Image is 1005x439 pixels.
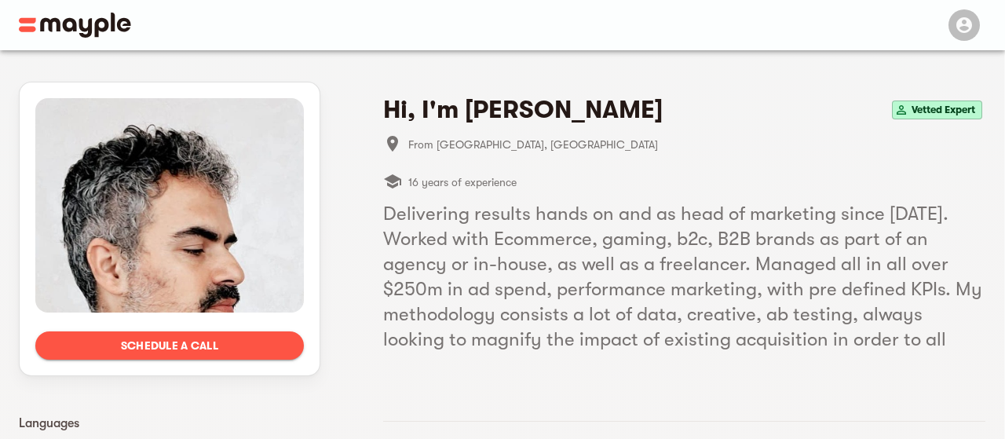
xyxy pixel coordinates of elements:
span: Schedule a call [48,336,291,355]
button: Schedule a call [35,331,304,360]
img: Main logo [19,13,131,38]
span: Menu [939,17,986,30]
span: From [GEOGRAPHIC_DATA], [GEOGRAPHIC_DATA] [408,135,985,154]
h5: Delivering results hands on and as head of marketing since [DATE]. Worked with Ecommerce, gaming,... [383,201,985,352]
h4: Hi, I'm [PERSON_NAME] [383,94,663,126]
p: Languages [19,414,320,433]
span: Vetted Expert [905,101,981,119]
span: 16 years of experience [408,173,517,192]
